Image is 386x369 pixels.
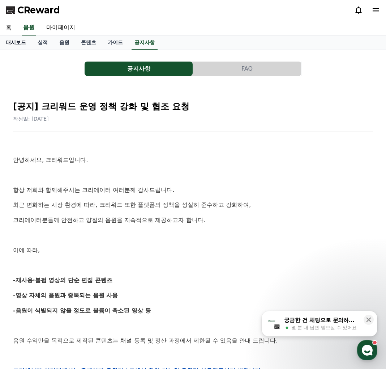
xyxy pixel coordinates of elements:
a: 실적 [32,36,53,50]
p: 이에 따라, [13,246,373,255]
span: 설정 [112,240,120,246]
a: 공지사항 [132,36,158,50]
span: 대화 [66,241,75,247]
a: 대화 [48,230,93,248]
span: CReward [17,4,60,16]
span: 홈 [23,240,27,246]
button: 공지사항 [85,62,193,76]
a: 음원 [22,20,36,35]
p: 음원 수익만을 목적으로 제작된 콘텐츠는 채널 등록 및 정산 과정에서 제한될 수 있음을 안내 드립니다. [13,336,373,345]
a: CReward [6,4,60,16]
a: 마이페이지 [40,20,81,35]
button: FAQ [193,62,301,76]
p: 크리에이터분들께 안전하고 양질의 음원을 지속적으로 제공하고자 합니다. [13,215,373,225]
p: 항상 저희와 함께해주시는 크리에이터 여러분께 감사드립니다. [13,185,373,195]
a: 홈 [2,230,48,248]
span: 작성일: [DATE] [13,116,49,122]
a: 콘텐츠 [75,36,102,50]
strong: -영상 자체의 음원과 중복되는 음원 사용 [13,292,118,299]
strong: -음원이 식별되지 않을 정도로 볼륨이 축소된 영상 등 [13,307,151,314]
a: 가이드 [102,36,129,50]
a: 음원 [53,36,75,50]
h2: [공지] 크리워드 운영 정책 강화 및 협조 요청 [13,101,373,112]
p: 최근 변화하는 시장 환경에 따라, 크리워드 또한 플랫폼의 정책을 성실히 준수하고 강화하여, [13,200,373,210]
a: FAQ [193,62,301,76]
strong: -재사용·불펌 영상의 단순 편집 콘텐츠 [13,277,112,284]
a: 설정 [93,230,139,248]
p: 안녕하세요, 크리워드입니다. [13,155,373,165]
